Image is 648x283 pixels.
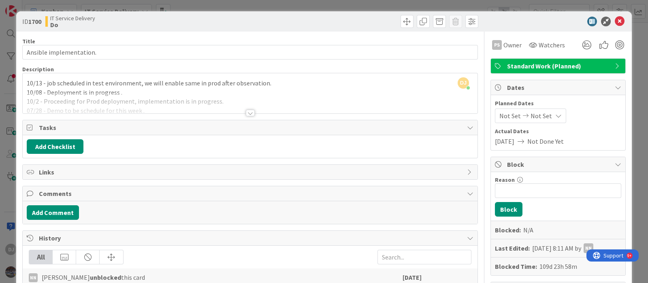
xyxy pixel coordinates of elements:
span: History [39,233,463,243]
label: Title [22,38,35,45]
div: N/A [523,225,533,235]
button: Add Comment [27,205,79,220]
div: NN [584,243,593,253]
b: [DATE] [403,273,422,281]
input: Search... [377,250,471,264]
button: Block [495,202,522,217]
span: Comments [39,189,463,198]
span: Owner [503,40,522,50]
b: Blocked Time: [495,262,537,271]
b: Do [50,21,95,28]
span: ID [22,17,41,26]
span: Standard Work (Planned) [507,61,611,71]
span: Description [22,66,54,73]
input: type card name here... [22,45,478,60]
p: 10/13 - job scheduled in test environment, we will enable same in prod after observation. [27,79,473,88]
div: All [29,250,53,264]
div: NN [29,273,38,282]
div: 9+ [41,3,45,10]
span: [DATE] [495,136,514,146]
div: [DATE] 8:11 AM by [532,243,593,253]
span: Actual Dates [495,127,621,136]
b: Last Edited: [495,243,530,253]
span: Links [39,167,463,177]
span: Not Set [531,111,552,121]
b: 1700 [28,17,41,26]
span: Support [17,1,37,11]
button: Add Checklist [27,139,83,154]
div: PS [492,40,502,50]
p: 10/08 - Deployment is in progress . [27,88,473,97]
span: Tasks [39,123,463,132]
span: DJ [458,77,469,89]
b: Blocked: [495,225,521,235]
span: Not Done Yet [527,136,564,146]
span: Planned Dates [495,99,621,108]
span: Block [507,160,611,169]
label: Reason [495,176,515,183]
b: unblocked [90,273,121,281]
span: Not Set [499,111,521,121]
span: Dates [507,83,611,92]
div: 109d 23h 58m [539,262,577,271]
span: IT Service Delivery [50,15,95,21]
span: Watchers [539,40,565,50]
